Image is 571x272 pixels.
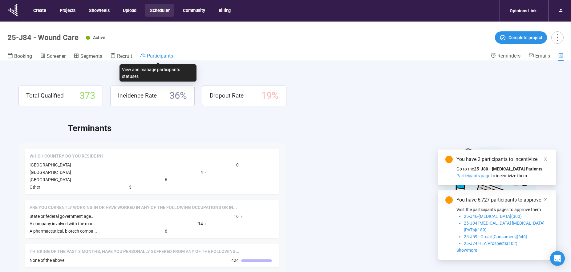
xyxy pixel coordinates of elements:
span: Other [30,185,40,190]
span: 424 [231,257,239,264]
span: 14 [198,220,203,227]
span: 25-J04 [MEDICAL_DATA] [MEDICAL_DATA] [PAT's](189) [464,221,545,232]
span: 16 [234,213,239,220]
span: Complete project [508,34,542,41]
span: [GEOGRAPHIC_DATA] [30,170,71,175]
a: Screener [40,53,66,61]
span: Thinking of the past 3 months, have you personally suffered from any of the following wound types? [30,249,239,255]
span: 3 [129,184,132,190]
span: exclamation-circle [445,196,453,204]
span: Emails [535,53,550,59]
div: View and manage participants statuses [119,64,196,82]
h1: 25-J84 - Wound Care [7,33,79,42]
span: A pharmaceutical, biotech compa... [30,229,97,234]
span: A company involved with the man... [30,221,97,226]
img: Desktop work notes [444,145,537,238]
span: Recruit [117,53,132,59]
a: Booking [7,53,32,61]
span: 373 [79,88,95,103]
span: Incidence Rate [118,91,157,100]
span: Participants [147,53,173,59]
strong: 25-J80 - [MEDICAL_DATA] Patients [474,166,542,171]
h2: Terminants [68,122,553,135]
div: Go to the to incentivize them [456,166,549,179]
button: Billing [214,4,235,17]
span: [GEOGRAPHIC_DATA] [30,162,71,167]
span: 25-J59 - Gmail [Consumers](646) [464,234,527,239]
span: Booking [14,53,32,59]
span: exclamation-circle [445,156,453,163]
div: Open Intercom Messenger [550,251,565,266]
span: 25-J74 HEA Prospects(102) [464,241,517,246]
a: Reminders [491,53,520,60]
span: Which country do you reside in? [30,153,103,159]
button: Community [178,4,209,17]
span: 0 [236,162,239,168]
a: Recruit [110,53,132,61]
span: 6 [165,176,167,183]
a: Segments [74,53,102,61]
span: close [543,198,548,202]
span: close [543,157,548,161]
span: Reminders [497,53,520,59]
span: Are you currently working in or have worked in any of the following occupations or industries wit... [30,205,237,211]
p: Visit the participants pages to approve them [456,206,549,213]
span: Screener [47,53,66,59]
span: 19 % [261,88,279,103]
span: None of the above [30,258,64,263]
a: Participants [140,53,173,60]
button: more [551,31,564,44]
button: Projects [55,4,80,17]
button: Complete project [495,31,547,44]
span: Segments [80,53,102,59]
span: Active [93,35,105,40]
button: Showreels [84,4,114,17]
a: Emails [528,53,550,60]
button: Create [28,4,51,17]
div: You have 6,727 participants to approve [456,196,549,204]
span: State or federal government age... [30,214,95,219]
span: [GEOGRAPHIC_DATA] [30,177,71,182]
span: Total Qualified [26,91,64,100]
span: 36 % [169,88,187,103]
span: 4 [200,169,203,176]
span: 6 [165,228,167,234]
button: Upload [118,4,141,17]
button: Scheduler [145,4,174,17]
span: Showmore [456,248,477,253]
span: 25-J46-[MEDICAL_DATA](300) [464,214,522,219]
div: Opinions Link [506,5,540,17]
div: You have 2 participants to incentivize [456,156,549,163]
span: Participants page [456,173,490,178]
span: more [553,33,561,42]
span: Dropout Rate [210,91,244,100]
